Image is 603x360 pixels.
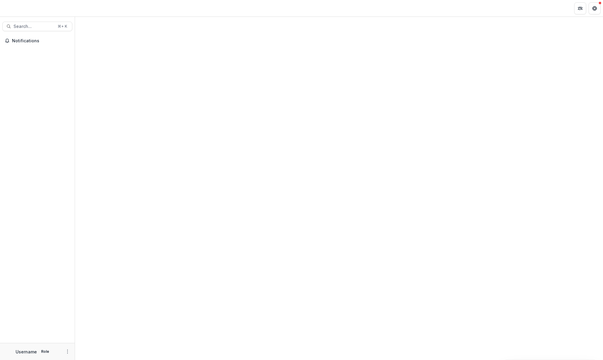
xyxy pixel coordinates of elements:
[12,38,70,43] span: Notifications
[64,348,71,355] button: More
[13,24,54,29] span: Search...
[2,36,72,46] button: Notifications
[16,349,37,355] p: Username
[589,2,601,14] button: Get Help
[39,349,51,354] p: Role
[574,2,586,14] button: Partners
[2,22,72,31] button: Search...
[56,23,68,30] div: ⌘ + K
